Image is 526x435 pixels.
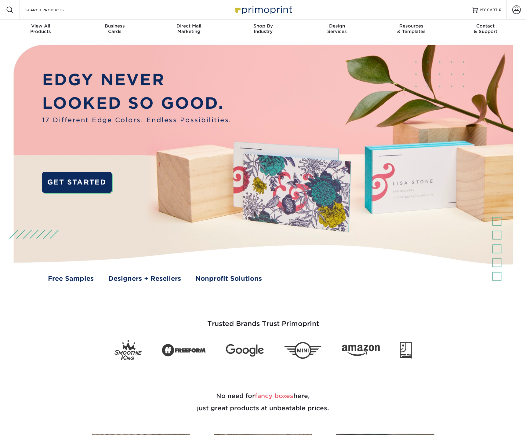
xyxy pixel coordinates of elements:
[152,23,226,34] div: Marketing
[400,342,412,359] img: Goodwill
[480,7,498,13] span: MY CART
[226,23,300,29] span: Shop By
[78,23,152,29] span: Business
[342,345,380,356] img: Amazon
[300,23,374,34] div: Services
[85,375,442,429] h2: No need for here, just great products at unbeatable prices.
[448,23,523,29] span: Contact
[226,20,300,39] a: Shop ByIndustry
[42,115,232,125] span: 17 Different Edge Colors. Endless Possibilities.
[85,305,442,335] h3: Trusted Brands Trust Primoprint
[233,3,294,16] img: Primoprint
[448,23,523,34] div: & Support
[152,20,226,39] a: Direct MailMarketing
[78,20,152,39] a: BusinessCards
[499,8,502,12] span: 0
[25,6,84,13] input: SEARCH PRODUCTS.....
[48,274,94,283] a: Free Samples
[448,20,523,39] a: Contact& Support
[300,23,374,29] span: Design
[374,23,448,29] span: Resources
[42,172,112,193] a: GET STARTED
[255,392,293,400] span: fancy boxes
[114,340,142,360] img: Smoothie King
[374,20,448,39] a: Resources& Templates
[4,20,78,39] a: View AllProducts
[108,274,181,283] a: Designers + Resellers
[300,20,374,39] a: DesignServices
[42,91,232,115] p: LOOKED SO GOOD.
[4,23,78,29] span: View All
[226,23,300,34] div: Industry
[284,342,322,359] img: Mini
[42,68,232,92] p: EDGY NEVER
[78,23,152,34] div: Cards
[195,274,262,283] a: Nonprofit Solutions
[374,23,448,34] div: & Templates
[152,23,226,29] span: Direct Mail
[162,341,206,360] img: Freeform
[4,23,78,34] div: Products
[226,344,264,356] img: Google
